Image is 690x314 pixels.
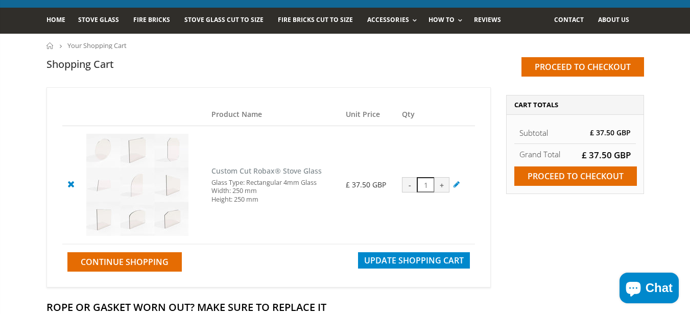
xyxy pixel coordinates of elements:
[554,15,584,24] span: Contact
[519,149,560,159] strong: Grand Total
[364,255,464,266] span: Update Shopping Cart
[582,149,631,161] span: £ 37.50 GBP
[206,103,341,126] th: Product Name
[598,15,629,24] span: About us
[590,128,631,137] span: £ 37.50 GBP
[133,8,178,34] a: Fire Bricks
[434,177,449,192] div: +
[211,166,322,176] a: Custom Cut Robax® Stove Glass
[278,15,353,24] span: Fire Bricks Cut To Size
[474,15,501,24] span: Reviews
[598,8,637,34] a: About us
[346,180,386,189] span: £ 37.50 GBP
[429,8,467,34] a: How To
[184,8,271,34] a: Stove Glass Cut To Size
[78,15,119,24] span: Stove Glass
[78,8,127,34] a: Stove Glass
[367,8,421,34] a: Accessories
[67,41,127,50] span: Your Shopping Cart
[81,256,169,268] span: Continue Shopping
[554,8,591,34] a: Contact
[397,103,474,126] th: Qty
[67,252,182,272] a: Continue Shopping
[402,177,417,192] div: -
[474,8,509,34] a: Reviews
[184,15,264,24] span: Stove Glass Cut To Size
[86,134,188,236] img: Custom Cut Robax® Stove Glass - Pool #39
[133,15,170,24] span: Fire Bricks
[46,15,65,24] span: Home
[358,252,470,269] button: Update Shopping Cart
[519,128,548,138] span: Subtotal
[211,179,336,204] div: Glass Type: Rectangular 4mm Glass Width: 250 mm Height: 250 mm
[429,15,455,24] span: How To
[46,300,644,314] h2: Rope Or Gasket Worn Out? Make Sure To Replace It
[278,8,361,34] a: Fire Bricks Cut To Size
[514,100,558,109] span: Cart Totals
[46,57,114,71] h1: Shopping Cart
[514,166,637,186] input: Proceed to checkout
[46,8,73,34] a: Home
[341,103,397,126] th: Unit Price
[367,15,409,24] span: Accessories
[521,57,644,77] input: Proceed to checkout
[616,273,682,306] inbox-online-store-chat: Shopify online store chat
[46,42,54,49] a: Home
